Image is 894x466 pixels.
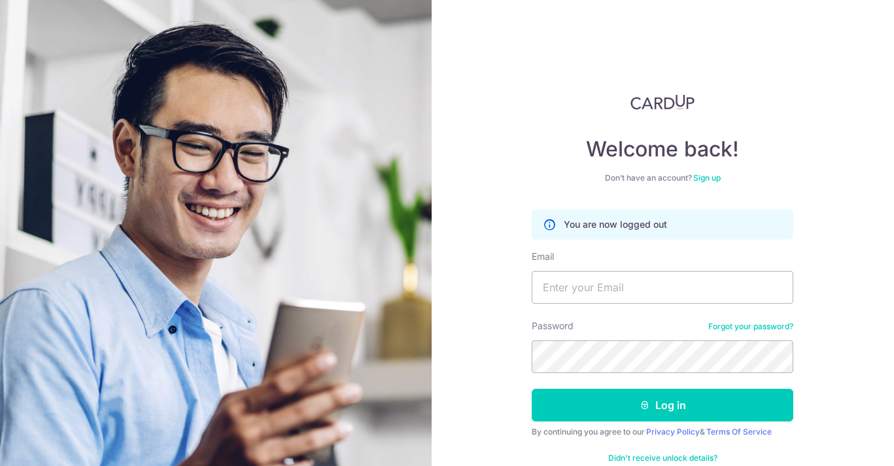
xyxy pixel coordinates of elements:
[646,427,700,437] a: Privacy Policy
[706,427,772,437] a: Terms Of Service
[532,173,793,183] div: Don’t have an account?
[532,389,793,421] button: Log in
[708,321,793,332] a: Forgot your password?
[532,250,554,263] label: Email
[532,319,574,332] label: Password
[532,136,793,162] h4: Welcome back!
[630,94,695,110] img: CardUp Logo
[564,218,667,231] p: You are now logged out
[608,453,717,463] a: Didn't receive unlock details?
[693,173,721,183] a: Sign up
[532,427,793,437] div: By continuing you agree to our &
[532,271,793,304] input: Enter your Email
